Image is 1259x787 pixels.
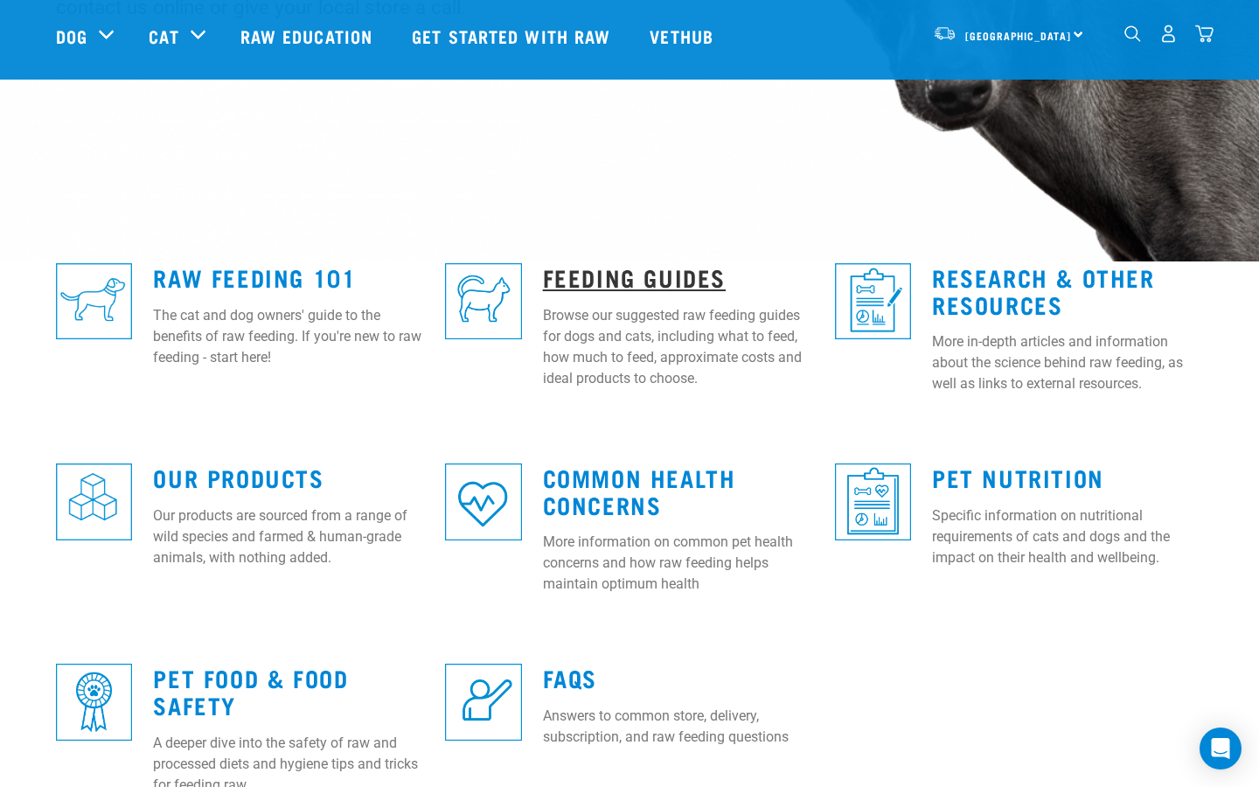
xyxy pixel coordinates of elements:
[153,270,356,283] a: Raw Feeding 101
[153,470,323,484] a: Our Products
[932,505,1203,568] p: Specific information on nutritional requirements of cats and dogs and the impact on their health ...
[1200,728,1242,770] div: Open Intercom Messenger
[56,463,132,540] img: re-icons-cubes2-sq-blue.png
[56,23,87,49] a: Dog
[153,305,424,368] p: The cat and dog owners' guide to the benefits of raw feeding. If you're new to raw feeding - star...
[56,263,132,339] img: re-icons-dog3-sq-blue.png
[543,532,814,595] p: More information on common pet health concerns and how raw feeding helps maintain optimum health
[445,664,521,740] img: re-icons-faq-sq-blue.png
[932,331,1203,394] p: More in-depth articles and information about the science behind raw feeding, as well as links to ...
[835,463,911,540] img: re-icons-healthcheck3-sq-blue.png
[543,305,814,389] p: Browse our suggested raw feeding guides for dogs and cats, including what to feed, how much to fe...
[933,25,956,41] img: van-moving.png
[445,263,521,339] img: re-icons-cat2-sq-blue.png
[1159,24,1178,43] img: user.png
[56,664,132,740] img: re-icons-rosette-sq-blue.png
[153,671,348,711] a: Pet Food & Food Safety
[394,1,632,71] a: Get started with Raw
[1124,25,1141,42] img: home-icon-1@2x.png
[932,470,1104,484] a: Pet Nutrition
[543,671,597,684] a: FAQs
[445,463,521,540] img: re-icons-heart-sq-blue.png
[543,270,726,283] a: Feeding Guides
[835,263,911,339] img: re-icons-healthcheck1-sq-blue.png
[223,1,394,71] a: Raw Education
[632,1,735,71] a: Vethub
[543,706,814,748] p: Answers to common store, delivery, subscription, and raw feeding questions
[932,270,1155,310] a: Research & Other Resources
[543,470,736,511] a: Common Health Concerns
[1195,24,1214,43] img: home-icon@2x.png
[149,23,178,49] a: Cat
[965,32,1071,38] span: [GEOGRAPHIC_DATA]
[153,505,424,568] p: Our products are sourced from a range of wild species and farmed & human-grade animals, with noth...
